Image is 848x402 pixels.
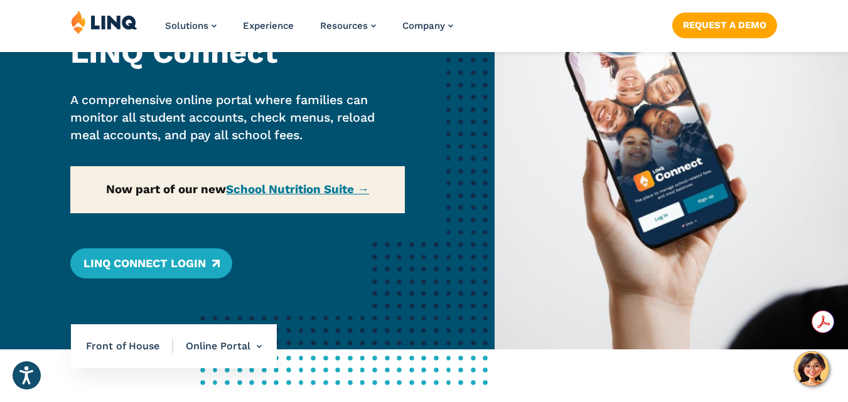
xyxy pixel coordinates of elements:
strong: LINQ Connect [70,34,277,70]
span: Solutions [165,20,208,31]
span: Resources [320,20,368,31]
span: Company [402,20,445,31]
li: Online Portal [173,324,262,368]
a: Solutions [165,20,217,31]
nav: Primary Navigation [165,10,453,51]
strong: Now part of our new [106,182,369,196]
p: A comprehensive online portal where families can monitor all student accounts, check menus, reloa... [70,92,404,145]
a: Experience [243,20,294,31]
span: Front of House [86,339,173,353]
nav: Button Navigation [672,10,777,38]
button: Hello, have a question? Let’s chat. [794,351,829,386]
img: LINQ | K‑12 Software [71,10,137,34]
a: Request a Demo [672,13,777,38]
a: Company [402,20,453,31]
a: LINQ Connect Login [70,248,232,278]
a: Resources [320,20,376,31]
